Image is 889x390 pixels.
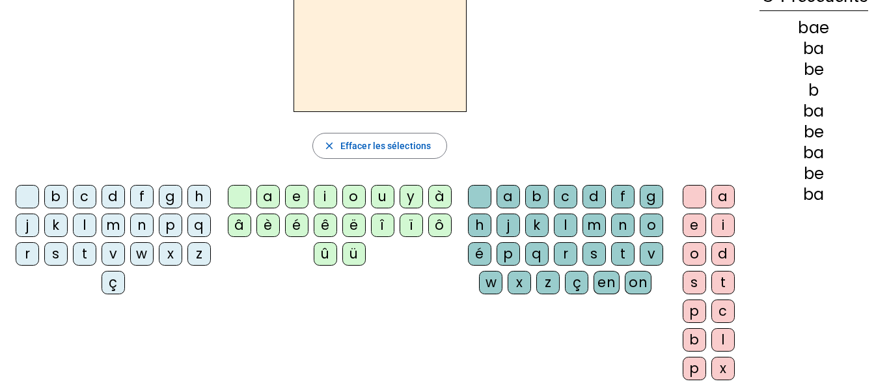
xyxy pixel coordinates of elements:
[73,214,96,237] div: l
[73,242,96,266] div: t
[640,242,663,266] div: v
[683,357,706,380] div: p
[256,214,280,237] div: è
[16,242,39,266] div: r
[711,214,735,237] div: i
[711,242,735,266] div: d
[16,214,39,237] div: j
[371,214,394,237] div: î
[314,242,337,266] div: û
[759,166,868,182] div: be
[187,214,211,237] div: q
[428,214,452,237] div: ô
[508,271,531,294] div: x
[594,271,620,294] div: en
[130,214,154,237] div: n
[565,271,588,294] div: ç
[187,185,211,208] div: h
[428,185,452,208] div: à
[312,133,447,159] button: Effacer les sélections
[44,214,68,237] div: k
[683,328,706,352] div: b
[340,138,431,154] span: Effacer les sélections
[159,242,182,266] div: x
[759,104,868,119] div: ba
[711,299,735,323] div: c
[130,242,154,266] div: w
[468,214,491,237] div: h
[159,185,182,208] div: g
[554,242,577,266] div: r
[479,271,502,294] div: w
[582,185,606,208] div: d
[256,185,280,208] div: a
[640,185,663,208] div: g
[525,185,549,208] div: b
[611,185,635,208] div: f
[159,214,182,237] div: p
[683,214,706,237] div: e
[314,214,337,237] div: ê
[525,242,549,266] div: q
[371,185,394,208] div: u
[554,214,577,237] div: l
[759,187,868,202] div: ba
[683,299,706,323] div: p
[342,185,366,208] div: o
[102,214,125,237] div: m
[285,214,308,237] div: é
[285,185,308,208] div: e
[683,271,706,294] div: s
[44,185,68,208] div: b
[497,214,520,237] div: j
[400,214,423,237] div: ï
[44,242,68,266] div: s
[554,185,577,208] div: c
[187,242,211,266] div: z
[342,214,366,237] div: ë
[314,185,337,208] div: i
[73,185,96,208] div: c
[711,271,735,294] div: t
[497,185,520,208] div: a
[323,140,335,152] mat-icon: close
[228,214,251,237] div: â
[102,242,125,266] div: v
[759,62,868,77] div: be
[582,214,606,237] div: m
[683,242,706,266] div: o
[759,145,868,161] div: ba
[130,185,154,208] div: f
[342,242,366,266] div: ü
[102,271,125,294] div: ç
[711,328,735,352] div: l
[625,271,651,294] div: on
[582,242,606,266] div: s
[611,214,635,237] div: n
[536,271,560,294] div: z
[711,185,735,208] div: a
[759,41,868,57] div: ba
[525,214,549,237] div: k
[759,124,868,140] div: be
[497,242,520,266] div: p
[102,185,125,208] div: d
[759,83,868,98] div: b
[400,185,423,208] div: y
[759,20,868,36] div: bae
[611,242,635,266] div: t
[468,242,491,266] div: é
[640,214,663,237] div: o
[711,357,735,380] div: x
